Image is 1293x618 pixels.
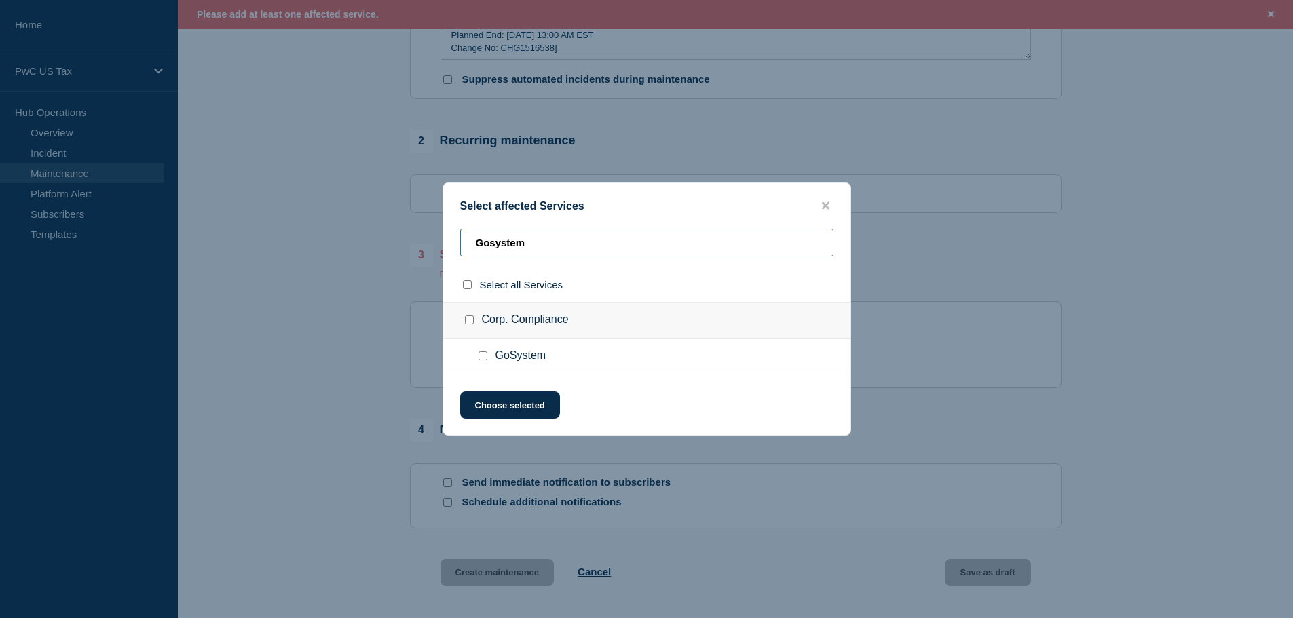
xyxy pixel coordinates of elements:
button: Choose selected [460,391,560,419]
input: Corp. Compliance checkbox [465,315,474,324]
input: GoSystem checkbox [479,351,487,360]
input: select all checkbox [463,280,472,289]
span: Select all Services [480,279,563,290]
button: close button [818,199,833,212]
div: Corp. Compliance [443,302,850,339]
input: Search [460,229,833,256]
span: GoSystem [495,349,546,363]
div: Select affected Services [443,199,850,212]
